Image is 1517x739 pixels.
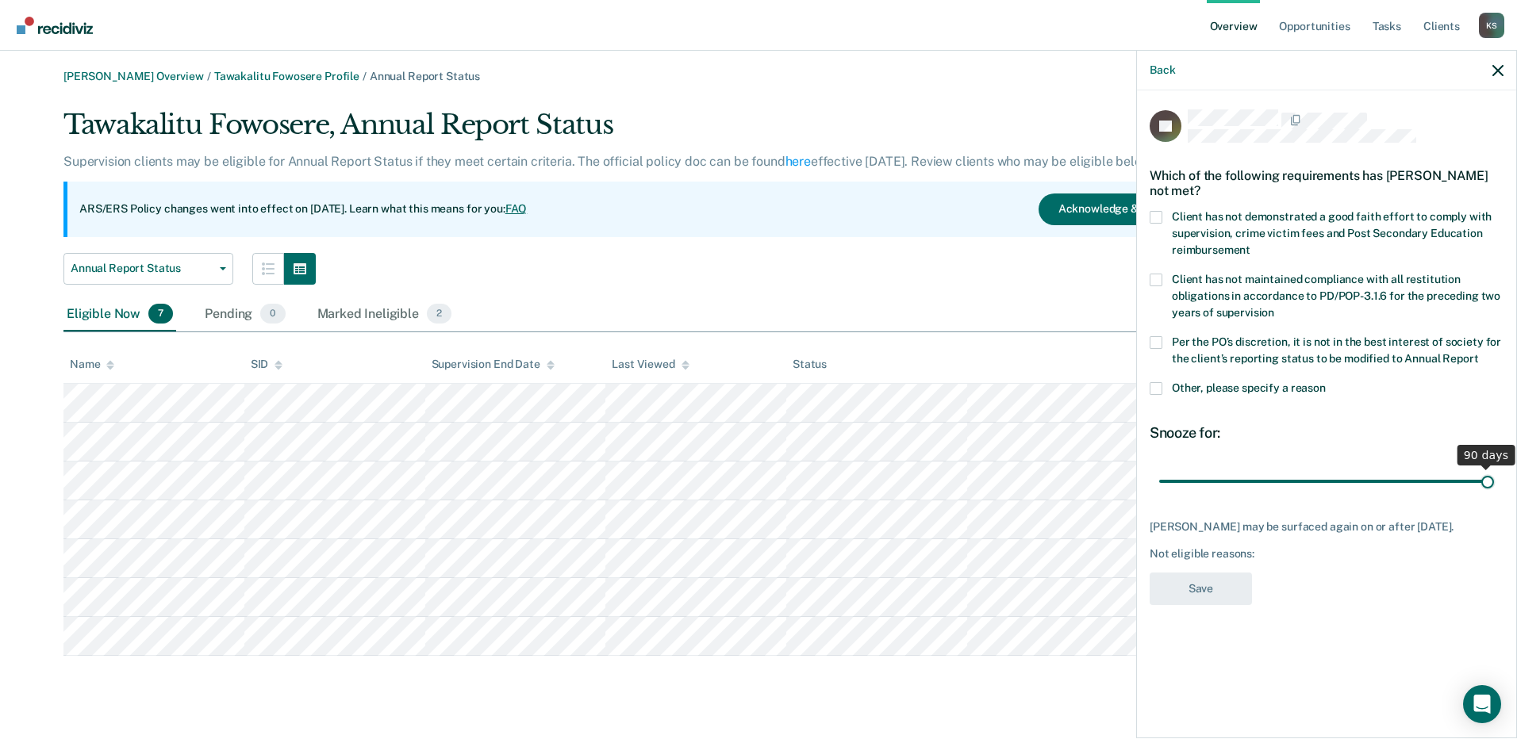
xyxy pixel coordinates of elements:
[1172,210,1492,256] span: Client has not demonstrated a good faith effort to comply with supervision, crime victim fees and...
[70,358,114,371] div: Name
[1463,685,1501,723] div: Open Intercom Messenger
[1172,335,1501,365] span: Per the PO’s discretion, it is not in the best interest of society for the client’s reporting sta...
[1039,193,1189,225] button: Acknowledge & Close
[79,201,527,217] p: ARS/ERS Policy changes went into effect on [DATE]. Learn what this means for you:
[1150,520,1504,534] div: [PERSON_NAME] may be surfaced again on or after [DATE].
[260,304,285,324] span: 0
[251,358,283,371] div: SID
[71,262,213,275] span: Annual Report Status
[1150,63,1175,77] button: Back
[1150,547,1504,561] div: Not eligible reasons:
[370,70,480,82] span: Annual Report Status
[427,304,451,324] span: 2
[505,202,528,215] a: FAQ
[1172,381,1326,394] span: Other, please specify a reason
[1150,424,1504,442] div: Snooze for:
[148,304,173,324] span: 7
[202,297,288,332] div: Pending
[63,154,1153,169] p: Supervision clients may be eligible for Annual Report Status if they meet certain criteria. The o...
[63,70,204,82] a: [PERSON_NAME] Overview
[785,154,811,169] a: here
[204,70,214,82] span: /
[214,70,359,82] a: Tawakalitu Fowosere Profile
[793,358,827,371] div: Status
[432,358,555,371] div: Supervision End Date
[1479,13,1504,38] div: K S
[314,297,455,332] div: Marked Ineligible
[359,70,370,82] span: /
[1150,155,1504,211] div: Which of the following requirements has [PERSON_NAME] not met?
[1150,572,1252,605] button: Save
[63,109,1201,154] div: Tawakalitu Fowosere, Annual Report Status
[63,297,176,332] div: Eligible Now
[612,358,689,371] div: Last Viewed
[17,17,93,34] img: Recidiviz
[1479,13,1504,38] button: Profile dropdown button
[1172,273,1500,319] span: Client has not maintained compliance with all restitution obligations in accordance to PD/POP-3.1...
[1457,445,1515,465] div: 90 days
